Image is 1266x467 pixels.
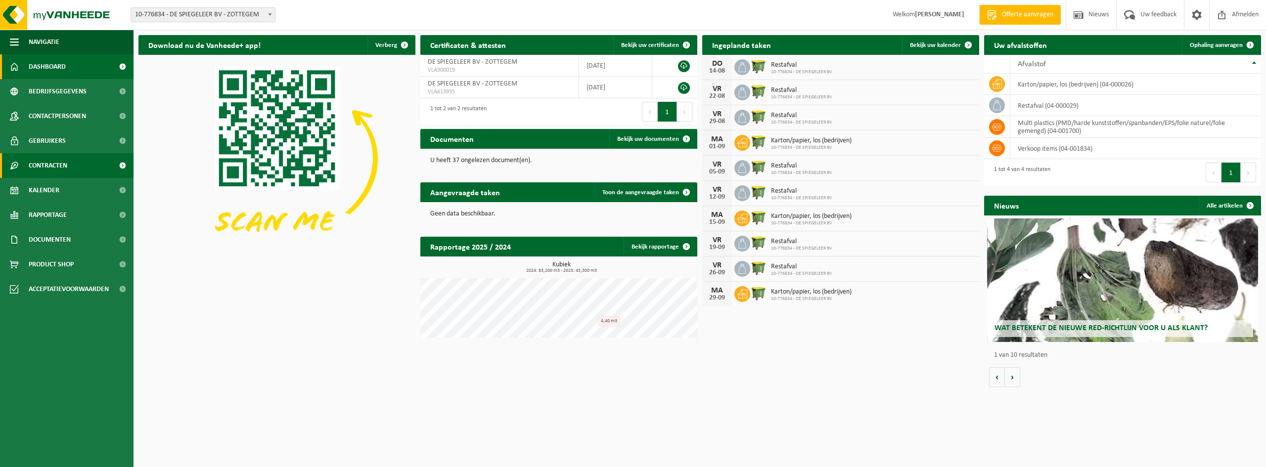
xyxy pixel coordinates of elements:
[428,80,517,87] span: DE SPIEGELEER BV - ZOTTEGEM
[771,137,852,145] span: Karton/papier, los (bedrijven)
[750,234,767,251] img: WB-1100-HPE-GN-50
[420,129,484,148] h2: Documenten
[428,58,517,66] span: DE SPIEGELEER BV - ZOTTEGEM
[1010,95,1261,116] td: restafval (04-000029)
[131,8,275,22] span: 10-776834 - DE SPIEGELEER BV - ZOTTEGEM
[771,86,832,94] span: Restafval
[1190,42,1243,48] span: Ophaling aanvragen
[29,153,67,178] span: Contracten
[29,203,67,227] span: Rapportage
[1010,116,1261,138] td: multi plastics (PMD/harde kunststoffen/spanbanden/EPS/folie naturel/folie gemengd) (04-001700)
[999,10,1056,20] span: Offerte aanvragen
[1182,35,1260,55] a: Ophaling aanvragen
[707,194,727,201] div: 12-09
[750,209,767,226] img: WB-1100-HPE-GN-50
[707,68,727,75] div: 14-08
[428,66,571,74] span: VLA900019
[29,104,86,128] span: Contactpersonen
[750,58,767,75] img: WB-1100-HPE-GN-50
[677,102,692,122] button: Next
[594,182,696,202] a: Toon de aangevraagde taken
[138,35,271,54] h2: Download nu de Vanheede+ app!
[771,246,832,252] span: 10-776834 - DE SPIEGELEER BV
[750,83,767,100] img: WB-1100-HPE-GN-50
[375,42,397,48] span: Verberg
[707,110,727,118] div: VR
[910,42,961,48] span: Bekijk uw kalender
[430,211,687,217] p: Geen data beschikbaar.
[1010,74,1261,95] td: karton/papier, los (bedrijven) (04-000026)
[430,157,687,164] p: U heeft 37 ongelezen document(en).
[707,287,727,295] div: MA
[707,143,727,150] div: 01-09
[750,184,767,201] img: WB-1100-HPE-GN-50
[987,218,1259,342] a: Wat betekent de nieuwe RED-richtlijn voor u als klant?
[428,88,571,96] span: VLA613935
[617,136,679,142] span: Bekijk uw documenten
[131,7,275,22] span: 10-776834 - DE SPIEGELEER BV - ZOTTEGEM
[425,101,487,123] div: 1 tot 2 van 2 resultaten
[1241,163,1256,182] button: Next
[771,145,852,151] span: 10-776834 - DE SPIEGELEER BV
[707,161,727,169] div: VR
[425,261,697,273] h3: Kubiek
[29,128,66,153] span: Gebruikers
[771,296,852,302] span: 10-776834 - DE SPIEGELEER BV
[771,69,832,75] span: 10-776834 - DE SPIEGELEER BV
[750,159,767,175] img: WB-1100-HPE-GN-50
[707,269,727,276] div: 26-09
[707,261,727,269] div: VR
[579,77,652,98] td: [DATE]
[771,271,832,277] span: 10-776834 - DE SPIEGELEER BV
[420,182,510,202] h2: Aangevraagde taken
[579,55,652,77] td: [DATE]
[29,79,87,104] span: Bedrijfsgegevens
[771,263,832,271] span: Restafval
[707,295,727,301] div: 29-09
[29,178,59,203] span: Kalender
[29,252,74,277] span: Product Shop
[609,129,696,149] a: Bekijk uw documenten
[979,5,1061,25] a: Offerte aanvragen
[707,118,727,125] div: 29-08
[1018,60,1046,68] span: Afvalstof
[707,186,727,194] div: VR
[902,35,978,55] a: Bekijk uw kalender
[707,135,727,143] div: MA
[29,54,66,79] span: Dashboard
[702,35,781,54] h2: Ingeplande taken
[771,238,832,246] span: Restafval
[367,35,414,55] button: Verberg
[621,42,679,48] span: Bekijk uw certificaten
[707,93,727,100] div: 22-08
[750,133,767,150] img: WB-1100-HPE-GN-50
[771,212,852,220] span: Karton/papier, los (bedrijven)
[771,112,832,120] span: Restafval
[750,108,767,125] img: WB-1100-HPE-GN-50
[420,237,521,256] h2: Rapportage 2025 / 2024
[750,259,767,276] img: WB-1100-HPE-GN-50
[1010,138,1261,159] td: verkoop items (04-001834)
[29,277,109,301] span: Acceptatievoorwaarden
[771,195,832,201] span: 10-776834 - DE SPIEGELEER BV
[602,189,679,196] span: Toon de aangevraagde taken
[613,35,696,55] a: Bekijk uw certificaten
[658,102,677,122] button: 1
[771,170,832,176] span: 10-776834 - DE SPIEGELEER BV
[1199,196,1260,215] a: Alle artikelen
[598,316,620,327] div: 4,40 m3
[984,35,1057,54] h2: Uw afvalstoffen
[29,227,71,252] span: Documenten
[915,11,964,18] strong: [PERSON_NAME]
[420,35,516,54] h2: Certificaten & attesten
[750,285,767,301] img: WB-1100-HPE-GN-50
[707,236,727,244] div: VR
[707,219,727,226] div: 15-09
[1005,367,1020,387] button: Volgende
[771,61,832,69] span: Restafval
[771,162,832,170] span: Restafval
[138,55,415,262] img: Download de VHEPlus App
[29,30,59,54] span: Navigatie
[771,187,832,195] span: Restafval
[1221,163,1241,182] button: 1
